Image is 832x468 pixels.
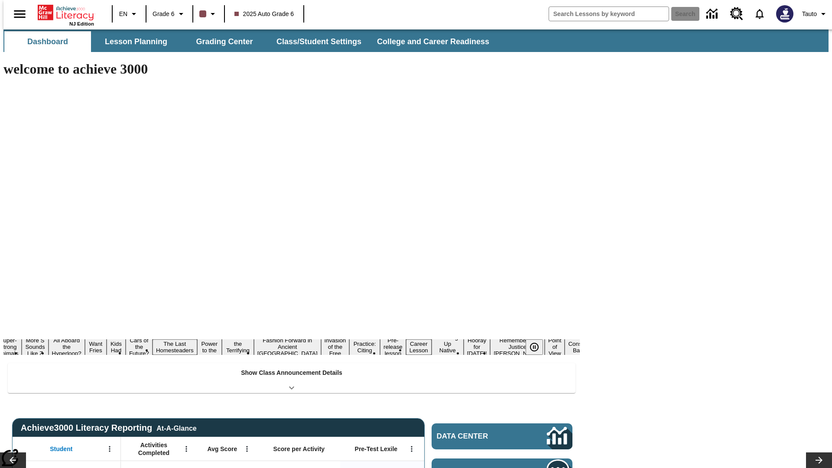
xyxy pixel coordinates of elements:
span: Activities Completed [125,441,182,457]
span: Score per Activity [273,445,325,453]
button: Class/Student Settings [270,31,368,52]
button: Slide 15 Cooking Up Native Traditions [432,333,464,361]
button: Pause [526,339,543,355]
button: Slide 17 Remembering Justice O'Connor [490,336,545,358]
button: Slide 19 The Constitution's Balancing Act [565,333,606,361]
button: Slide 2 More S Sounds Like Z [22,336,48,358]
span: Avg Score [207,445,237,453]
button: Slide 4 Do You Want Fries With That? [85,326,107,368]
button: Slide 11 The Invasion of the Free CD [321,329,350,364]
h1: welcome to achieve 3000 [3,61,580,77]
div: Pause [526,339,552,355]
button: Slide 12 Mixed Practice: Citing Evidence [349,333,380,361]
button: Slide 16 Hooray for Constitution Day! [464,336,491,358]
button: Dashboard [4,31,91,52]
input: search field [549,7,669,21]
button: Profile/Settings [799,6,832,22]
div: At-A-Glance [156,423,196,432]
span: Tauto [802,10,817,19]
img: Avatar [776,5,793,23]
a: Data Center [701,2,725,26]
div: SubNavbar [3,31,497,52]
span: Grade 6 [153,10,175,19]
button: Slide 18 Point of View [545,336,565,358]
a: Resource Center, Will open in new tab [725,2,748,26]
button: Grading Center [181,31,268,52]
a: Data Center [432,423,572,449]
div: Show Class Announcement Details [8,363,575,393]
span: Data Center [437,432,518,441]
button: Slide 14 Career Lesson [406,339,432,355]
span: Pre-Test Lexile [355,445,398,453]
button: Open Menu [180,442,193,455]
span: 2025 Auto Grade 6 [234,10,294,19]
p: Show Class Announcement Details [241,368,342,377]
button: Slide 5 Dirty Jobs Kids Had To Do [107,326,126,368]
div: Home [38,3,94,26]
div: SubNavbar [3,29,829,52]
button: Slide 13 Pre-release lesson [380,336,406,358]
button: Open Menu [405,442,418,455]
span: Achieve3000 Literacy Reporting [21,423,197,433]
a: Home [38,4,94,21]
button: Slide 6 Cars of the Future? [126,336,153,358]
button: Open Menu [103,442,116,455]
button: Select a new avatar [771,3,799,25]
button: Lesson Planning [93,31,179,52]
a: Notifications [748,3,771,25]
button: Slide 10 Fashion Forward in Ancient Rome [254,336,321,358]
button: Slide 3 All Aboard the Hyperloop? [49,336,85,358]
span: EN [119,10,127,19]
button: Language: EN, Select a language [115,6,143,22]
button: Grade: Grade 6, Select a grade [149,6,190,22]
button: College and Career Readiness [370,31,496,52]
span: NJ Edition [69,21,94,26]
button: Open side menu [7,1,32,27]
button: Slide 8 Solar Power to the People [197,333,222,361]
span: Student [50,445,72,453]
button: Open Menu [240,442,253,455]
button: Lesson carousel, Next [806,452,832,468]
button: Slide 9 Attack of the Terrifying Tomatoes [222,333,254,361]
button: Slide 7 The Last Homesteaders [153,339,197,355]
button: Class color is dark brown. Change class color [196,6,221,22]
